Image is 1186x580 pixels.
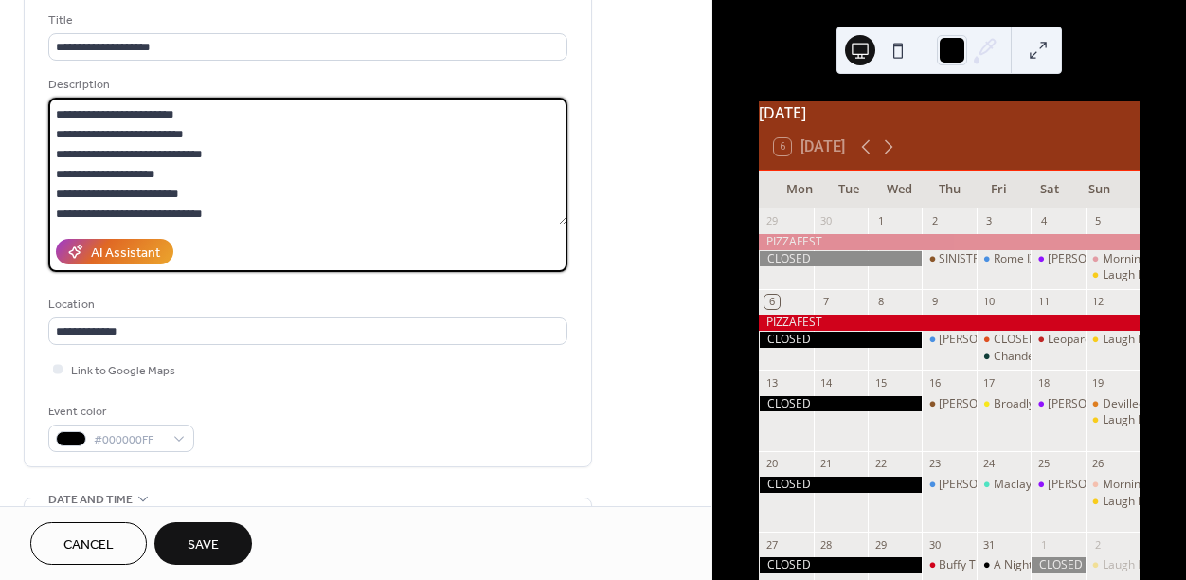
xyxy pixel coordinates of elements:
[56,239,173,264] button: AI Assistant
[1031,557,1085,573] div: CLOSED for a private event
[1036,457,1051,471] div: 25
[1086,267,1140,283] div: Laugh Loft Stand Up Comedy
[1086,477,1140,493] div: Morning Glory Burlesque Brunch
[874,171,925,208] div: Wed
[764,214,779,228] div: 29
[1091,375,1105,390] div: 19
[1024,171,1074,208] div: Sat
[759,315,1140,331] div: PIZZAFEST
[977,349,1031,365] div: Chandelier Club Burlesque
[1086,396,1140,412] div: Devilled Legs Drag Brunch with Carly York Jones
[922,332,976,348] div: Jaiden Riley sings Country Soul / Soul at The Attic presented by Scott Morin
[764,457,779,471] div: 20
[1091,537,1105,552] div: 2
[977,477,1031,493] div: Maclayne
[63,535,114,555] span: Cancel
[819,537,834,552] div: 28
[994,557,1077,573] div: A Night of Souls
[48,295,564,315] div: Location
[774,171,824,208] div: Mon
[977,396,1031,412] div: Broadly Speaking Coemdy Show with Deb & Charlie
[977,251,1031,267] div: Rome IX / Soul at The Attic presented by Scott Morin
[759,234,1140,250] div: PIZZAFEST
[48,490,133,510] span: Date and time
[1031,396,1085,412] div: Carly's Angels Season 26
[94,430,164,450] span: #000000FF
[1036,537,1051,552] div: 1
[927,537,942,552] div: 30
[977,557,1031,573] div: A Night of Souls
[1086,494,1140,510] div: Laugh Loft Stand Up Comedy
[1074,171,1124,208] div: Sun
[764,375,779,390] div: 13
[30,522,147,565] button: Cancel
[927,295,942,309] div: 9
[1036,214,1051,228] div: 4
[154,522,252,565] button: Save
[764,295,779,309] div: 6
[982,457,997,471] div: 24
[1036,375,1051,390] div: 18
[91,244,160,263] div: AI Assistant
[188,535,219,555] span: Save
[819,295,834,309] div: 7
[1091,457,1105,471] div: 26
[939,251,1115,267] div: SINISTRIO FEAT. [PERSON_NAME]
[1031,332,1085,348] div: Leopard Lounge with Karla Marx
[759,396,922,412] div: CLOSED
[759,332,922,348] div: CLOSED
[1086,332,1140,348] div: Laugh Loft Stand Up Comedy
[759,557,922,573] div: CLOSED
[1086,251,1140,267] div: Morning Glory brunch
[873,375,888,390] div: 15
[873,295,888,309] div: 8
[48,10,564,30] div: Title
[982,214,997,228] div: 3
[48,402,190,422] div: Event color
[1091,214,1105,228] div: 5
[922,396,976,412] div: Eric Friedenberg, Al Muirhead, Derek Stoll, John Hyde and John deWaal
[975,171,1025,208] div: Fri
[819,214,834,228] div: 30
[982,295,997,309] div: 10
[922,251,976,267] div: SINISTRIO FEAT. JEFF DRUMMOND
[925,171,975,208] div: Thu
[1031,477,1085,493] div: Carly's Angels Season 26
[1031,251,1085,267] div: Carly's Angels Season 26
[1091,295,1105,309] div: 12
[824,171,874,208] div: Tue
[1036,295,1051,309] div: 11
[759,101,1140,124] div: [DATE]
[873,214,888,228] div: 1
[1086,412,1140,428] div: Laugh Loft Stand Up Comedy
[1086,557,1140,573] div: Laugh Loft Stand Up Comedy
[922,557,976,573] div: Buffy The Vampire SLAYer Drag Show presented by Anne Xiety
[873,457,888,471] div: 22
[764,537,779,552] div: 27
[873,537,888,552] div: 29
[982,375,997,390] div: 17
[759,477,922,493] div: CLOSED
[994,477,1045,493] div: Maclayne
[927,375,942,390] div: 16
[927,214,942,228] div: 2
[994,349,1135,365] div: Chandelier Club Burlesque
[927,457,942,471] div: 23
[71,361,175,381] span: Link to Google Maps
[48,75,564,95] div: Description
[922,477,976,493] div: Aaron Shorr Quartet plays the music of Stevie Wonder / Soul at The Attic presented by Scott Morin
[982,537,997,552] div: 31
[819,457,834,471] div: 21
[977,332,1031,348] div: CLOSED for a private event until 6pm
[759,251,922,267] div: CLOSED
[819,375,834,390] div: 14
